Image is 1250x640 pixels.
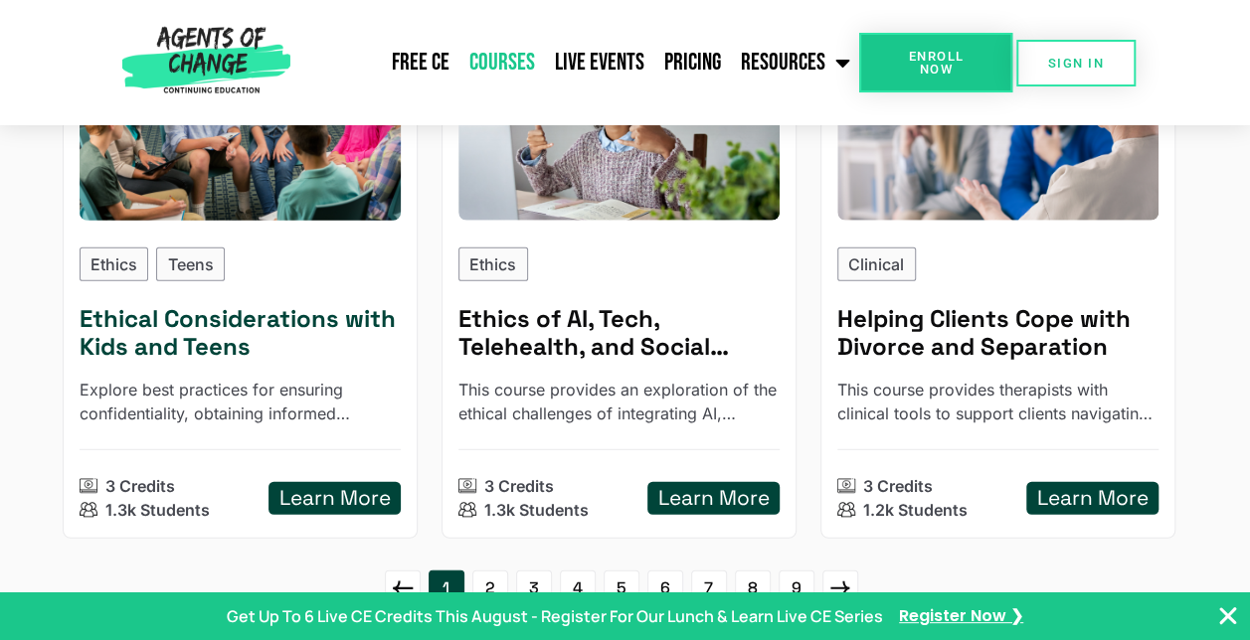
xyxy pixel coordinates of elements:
p: 3 Credits [863,474,933,498]
p: 1.2k Students [863,498,968,522]
a: Helping Clients Cope with Divorce and Separation (3 General CE Credit)Clinical Helping Clients Co... [820,26,1175,539]
a: Pricing [653,38,730,87]
p: Get Up To 6 Live CE Credits This August - Register For Our Lunch & Learn Live CE Series [227,604,883,628]
h5: Ethical Considerations with Kids and Teens [80,305,402,363]
div: Ethical Considerations with Kids and Teens (3 Ethics CE Credit) [80,43,402,221]
a: 6 [647,570,683,606]
h5: Ethics of AI, Tech, Telehealth, and Social Media [458,305,781,363]
p: Clinical [848,252,904,276]
a: Live Events [544,38,653,87]
p: 3 Credits [105,474,175,498]
a: 5 [604,570,639,606]
a: 9 [779,570,814,606]
p: 1.3k Students [105,498,210,522]
nav: Menu [298,38,860,87]
a: 7 [691,570,727,606]
a: 4 [560,570,596,606]
a: SIGN IN [1016,40,1136,86]
h5: Helping Clients Cope with Divorce and Separation [837,305,1160,363]
p: This course provides an exploration of the ethical challenges of integrating AI, technology, tele... [458,378,781,425]
a: 2 [472,570,508,606]
p: 1.3k Students [484,498,589,522]
p: Ethics [469,252,516,276]
a: Register Now ❯ [899,605,1023,627]
p: This course provides therapists with clinical tools to support clients navigating divorce and sep... [837,378,1160,425]
img: Ethical Considerations with Kids and Teens (3 Ethics CE Credit) [63,34,417,230]
a: Ethical Considerations with Kids and Teens (3 Ethics CE Credit)EthicsTeens Ethical Considerations... [63,26,418,539]
span: Enroll Now [891,50,981,76]
img: Ethics of AI, Tech, Telehealth, and Social Media (3 Ethics CE Credit) [458,43,781,221]
h5: Learn More [658,486,770,511]
span: SIGN IN [1048,57,1104,70]
p: Ethics [90,252,137,276]
button: Close Banner [1216,604,1240,628]
a: Resources [730,38,859,87]
a: 8 [735,570,771,606]
a: 3 [516,570,552,606]
img: Helping Clients Cope with Divorce and Separation (3 General CE Credit) [837,43,1160,221]
p: 3 Credits [484,474,554,498]
a: Free CE [381,38,458,87]
p: Teens [168,252,214,276]
h5: Learn More [1037,486,1149,511]
p: Explore best practices for ensuring confidentiality, obtaining informed consent, managing parenta... [80,378,402,425]
a: Courses [458,38,544,87]
a: Ethics of AI, Tech, Telehealth, and Social Media (3 Ethics CE Credit)Ethics Ethics of AI, Tech, T... [442,26,797,539]
a: 1 [429,570,464,606]
h5: Learn More [279,486,391,511]
a: Enroll Now [859,33,1012,92]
